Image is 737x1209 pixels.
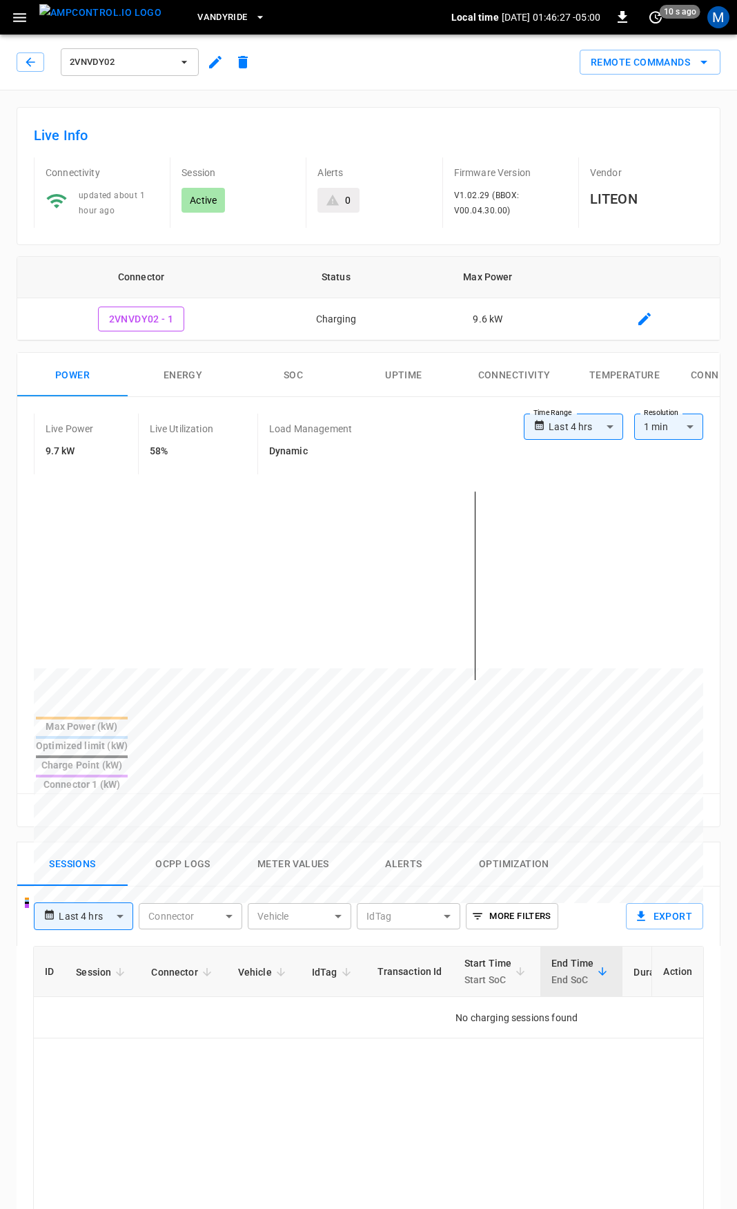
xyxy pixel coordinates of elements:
button: VandyRide [192,4,271,31]
span: Duration [633,964,690,980]
button: 2VNVDY02 - 1 [98,307,185,332]
p: Start SoC [464,971,512,988]
table: connector table [17,257,720,341]
h6: LITEON [590,188,703,210]
span: End TimeEnd SoC [551,955,611,988]
h6: 9.7 kW [46,444,94,459]
button: Optimization [459,842,569,887]
td: Charging [265,298,406,341]
div: Start Time [464,955,512,988]
button: Sessions [17,842,128,887]
div: End Time [551,955,593,988]
button: Uptime [348,353,459,397]
div: Last 4 hrs [549,414,623,440]
p: Local time [451,10,499,24]
button: Ocpp logs [128,842,238,887]
div: profile-icon [707,6,729,28]
span: Connector [151,964,215,980]
h6: Live Info [34,124,703,146]
span: Start TimeStart SoC [464,955,530,988]
button: Meter Values [238,842,348,887]
button: SOC [238,353,348,397]
button: 2VNVDY02 [61,48,199,76]
button: More Filters [466,903,558,929]
h6: Dynamic [269,444,352,459]
p: Vendor [590,166,703,180]
p: Load Management [269,422,352,436]
p: Active [190,193,217,207]
th: Action [651,947,703,997]
p: Session [181,166,295,180]
span: V1.02.29 (BBOX: V00.04.30.00) [454,191,520,215]
p: Connectivity [46,166,159,180]
button: Alerts [348,842,459,887]
div: remote commands options [580,50,720,75]
span: VandyRide [197,10,247,26]
button: Temperature [569,353,680,397]
button: Connectivity [459,353,569,397]
th: ID [34,947,65,997]
div: 1 min [634,414,703,440]
span: Vehicle [238,964,290,980]
button: Energy [128,353,238,397]
label: Resolution [644,407,678,418]
p: Firmware Version [454,166,567,180]
th: Max Power [406,257,569,298]
button: Power [17,353,128,397]
p: End SoC [551,971,593,988]
span: updated about 1 hour ago [79,191,145,215]
th: Status [265,257,406,298]
h6: 58% [150,444,213,459]
span: 10 s ago [660,5,700,19]
span: 2VNVDY02 [70,55,172,70]
td: 9.6 kW [406,298,569,341]
label: Time Range [533,407,572,418]
span: IdTag [312,964,355,980]
th: Connector [17,257,265,298]
button: Remote Commands [580,50,720,75]
p: Live Power [46,422,94,436]
img: ampcontrol.io logo [39,4,161,21]
p: Live Utilization [150,422,213,436]
button: Export [626,903,703,929]
p: Alerts [317,166,431,180]
div: Last 4 hrs [59,903,133,929]
th: Transaction Id [366,947,453,997]
div: 0 [345,193,351,207]
button: set refresh interval [645,6,667,28]
span: Session [76,964,129,980]
p: [DATE] 01:46:27 -05:00 [502,10,600,24]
